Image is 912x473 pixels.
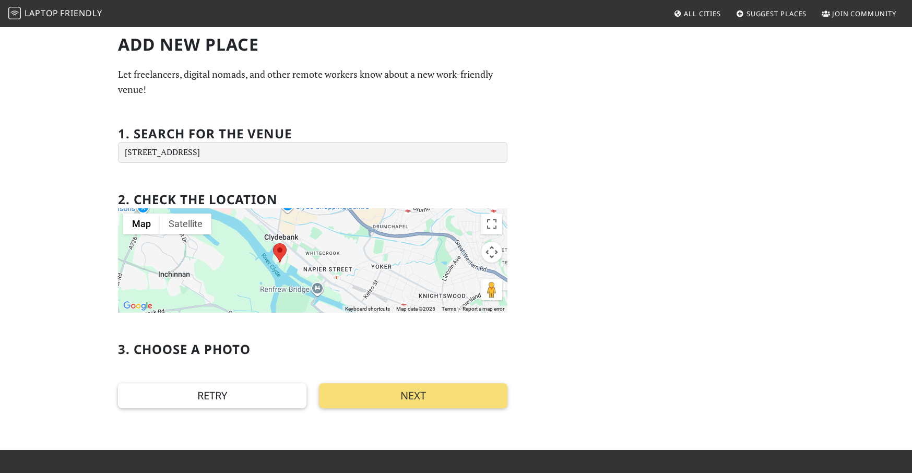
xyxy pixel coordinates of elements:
button: Map camera controls [481,242,502,263]
h2: 2. Check the location [118,192,278,207]
button: Drag Pegman onto the map to open Street View [481,279,502,300]
input: Enter a location [118,142,507,163]
span: Laptop [25,7,58,19]
a: Report a map error [463,306,504,312]
button: Show satellite imagery [160,214,211,234]
span: Join Community [832,9,896,18]
img: Google [121,299,155,313]
a: Terms (opens in new tab) [442,306,456,312]
a: Join Community [818,4,901,23]
span: All Cities [684,9,721,18]
a: LaptopFriendly LaptopFriendly [8,5,102,23]
img: LaptopFriendly [8,7,21,19]
button: Keyboard shortcuts [345,305,390,313]
button: Toggle fullscreen view [481,214,502,234]
p: Let freelancers, digital nomads, and other remote workers know about a new work-friendly venue! [118,67,507,97]
a: Open this area in Google Maps (opens a new window) [121,299,155,313]
a: All Cities [669,4,725,23]
span: Friendly [60,7,102,19]
button: Next [319,383,507,408]
button: Show street map [123,214,160,234]
h2: 3. Choose a photo [118,342,251,357]
button: Retry [118,383,306,408]
h2: 1. Search for the venue [118,126,292,141]
span: Suggest Places [747,9,807,18]
span: Map data ©2025 [396,306,435,312]
h1: Add new Place [118,34,507,54]
a: Suggest Places [732,4,811,23]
